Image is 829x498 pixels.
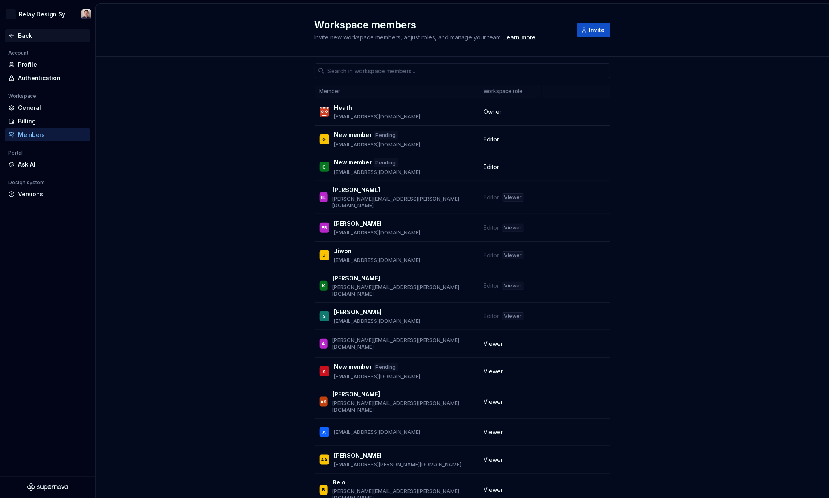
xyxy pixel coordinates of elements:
div: Pending [374,158,398,167]
span: Viewer [484,486,503,494]
div: Portal [5,148,26,158]
span: Editor [484,224,500,232]
p: [EMAIL_ADDRESS][DOMAIN_NAME] [334,373,421,380]
span: Invite new workspace members, adjust roles, and manage your team. [315,34,502,41]
p: Belo [333,479,346,487]
p: [PERSON_NAME] [333,390,380,398]
input: Search in workspace members... [325,63,610,78]
div: Viewer [503,282,524,290]
a: Learn more [504,33,536,42]
div: Viewer [503,193,524,202]
div: AA [321,456,328,464]
p: [EMAIL_ADDRESS][PERSON_NAME][DOMAIN_NAME] [334,461,462,468]
svg: Supernova Logo [27,483,68,491]
div: EB [322,224,327,232]
p: New member [334,131,372,140]
span: Editor [484,193,500,202]
div: B [322,486,325,494]
p: New member [334,158,372,167]
div: Profile [18,60,87,69]
p: [PERSON_NAME][EMAIL_ADDRESS][PERSON_NAME][DOMAIN_NAME] [333,196,474,209]
img: Bobby Tan [81,9,91,19]
div: K [322,282,325,290]
div: Versions [18,190,87,198]
p: [PERSON_NAME] [334,452,382,460]
img: Heath [320,107,329,117]
div: O [323,163,326,171]
th: Member [315,85,479,98]
p: [PERSON_NAME] [333,186,380,194]
span: Owner [484,108,502,116]
a: Members [5,128,90,141]
p: [EMAIL_ADDRESS][DOMAIN_NAME] [334,257,421,264]
p: Jiwon [334,247,352,255]
div: A [323,428,326,436]
div: Viewer [503,224,524,232]
div: Ask AI [18,160,87,169]
a: Back [5,29,90,42]
p: [PERSON_NAME][EMAIL_ADDRESS][PERSON_NAME][DOMAIN_NAME] [333,337,474,350]
p: [EMAIL_ADDRESS][DOMAIN_NAME] [334,318,421,324]
div: S [323,312,326,320]
a: Authentication [5,72,90,85]
span: Viewer [484,367,503,375]
a: General [5,101,90,114]
a: Profile [5,58,90,71]
span: Editor [484,251,500,259]
div: General [18,104,87,112]
span: . [502,35,537,41]
div: Members [18,131,87,139]
p: [PERSON_NAME] [334,308,382,316]
p: [PERSON_NAME] [334,220,382,228]
div: A [323,367,326,375]
div: Viewer [503,312,524,320]
span: Viewer [484,398,503,406]
div: AS [320,398,327,406]
th: Workspace role [479,85,542,98]
span: Viewer [484,428,503,436]
p: [PERSON_NAME][EMAIL_ADDRESS][PERSON_NAME][DOMAIN_NAME] [333,284,474,297]
a: Ask AI [5,158,90,171]
span: Editor [484,135,500,144]
div: J [323,251,326,259]
span: Viewer [484,456,503,464]
span: Viewer [484,340,503,348]
div: Pending [374,131,398,140]
button: ARelay Design SystemBobby Tan [2,5,94,23]
div: Relay Design System [19,10,71,19]
h2: Workspace members [315,19,567,32]
p: [PERSON_NAME][EMAIL_ADDRESS][PERSON_NAME][DOMAIN_NAME] [333,400,474,413]
div: EL [321,193,326,202]
p: New member [334,363,372,372]
div: Viewer [503,251,524,259]
button: Invite [577,23,610,37]
p: [EMAIL_ADDRESS][DOMAIN_NAME] [334,229,421,236]
div: A [322,340,325,348]
a: Versions [5,188,90,201]
div: Workspace [5,91,39,101]
span: Editor [484,282,500,290]
div: Account [5,48,32,58]
p: Heath [334,104,352,112]
a: Billing [5,115,90,128]
p: [EMAIL_ADDRESS][DOMAIN_NAME] [334,141,421,148]
div: A [6,9,16,19]
div: Design system [5,178,48,188]
span: Editor [484,163,500,171]
span: Invite [589,26,605,34]
div: Back [18,32,87,40]
div: Authentication [18,74,87,82]
p: [PERSON_NAME] [333,274,380,283]
p: [EMAIL_ADDRESS][DOMAIN_NAME] [334,169,421,176]
div: Billing [18,117,87,125]
p: [EMAIL_ADDRESS][DOMAIN_NAME] [334,429,421,435]
div: Pending [374,363,398,372]
p: [EMAIL_ADDRESS][DOMAIN_NAME] [334,113,421,120]
div: G [323,135,326,144]
span: Editor [484,312,500,320]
